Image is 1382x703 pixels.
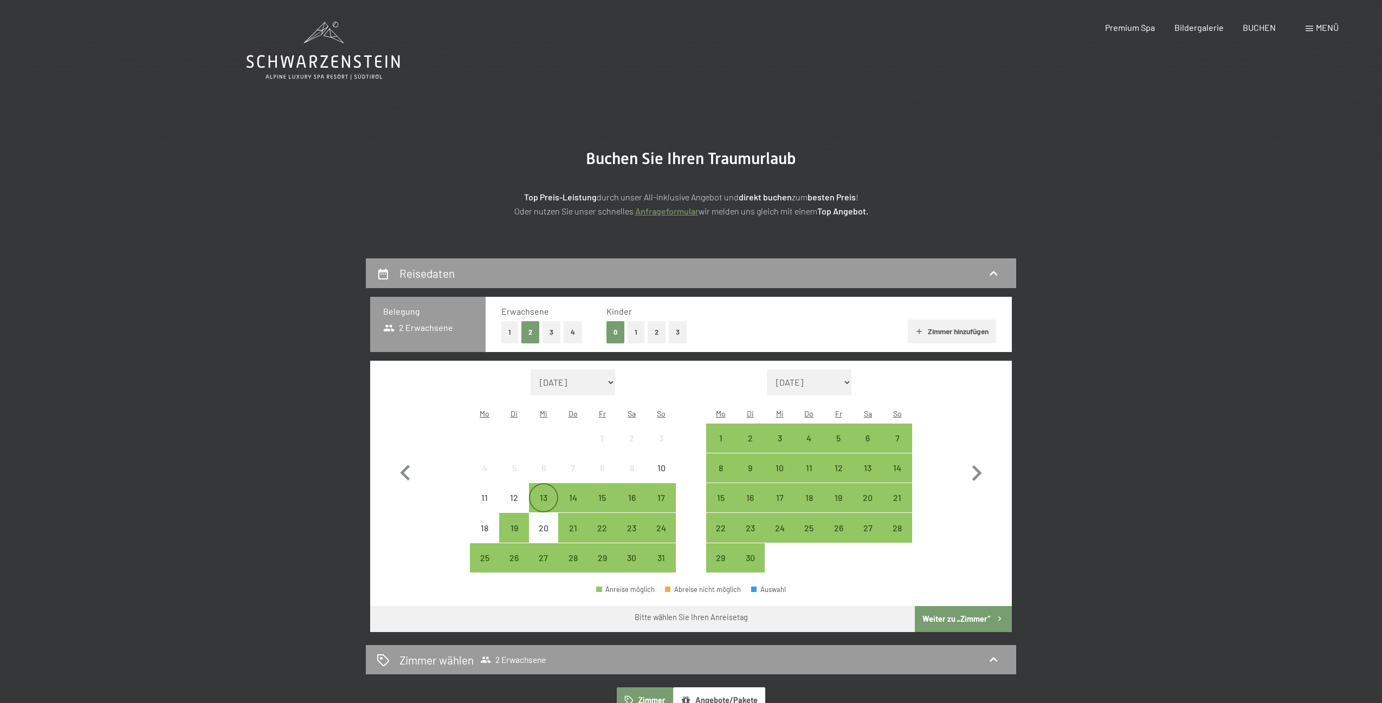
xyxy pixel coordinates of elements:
div: Anreise möglich [558,513,587,542]
div: Sat Aug 23 2025 [617,513,647,542]
div: 29 [589,554,616,581]
div: 26 [825,524,852,551]
div: Anreise möglich [499,513,528,542]
div: 20 [530,524,557,551]
div: Anreise nicht möglich [617,453,647,483]
div: 25 [796,524,823,551]
div: Anreise möglich [853,424,882,453]
div: Tue Sep 23 2025 [735,513,765,542]
div: Anreise möglich [853,513,882,542]
p: durch unser All-inklusive Angebot und zum ! Oder nutzen Sie unser schnelles wir melden uns gleich... [420,190,962,218]
div: Tue Aug 19 2025 [499,513,528,542]
div: Anreise möglich [587,543,617,572]
div: Anreise möglich [824,453,853,483]
div: Fri Aug 08 2025 [587,453,617,483]
div: Wed Sep 10 2025 [765,453,794,483]
div: Sat Aug 30 2025 [617,543,647,572]
div: 28 [884,524,911,551]
div: 23 [618,524,645,551]
div: 10 [766,464,793,491]
div: 22 [589,524,616,551]
div: Anreise nicht möglich [529,453,558,483]
button: Nächster Monat [961,369,992,573]
div: Wed Sep 24 2025 [765,513,794,542]
div: Sun Aug 10 2025 [647,453,676,483]
abbr: Montag [480,409,489,418]
div: 19 [500,524,527,551]
div: 21 [559,524,586,551]
div: Anreise möglich [883,513,912,542]
div: 13 [854,464,881,491]
div: Mon Aug 25 2025 [470,543,499,572]
div: 12 [825,464,852,491]
div: Tue Aug 12 2025 [499,483,528,512]
div: Sat Aug 16 2025 [617,483,647,512]
div: Mon Aug 04 2025 [470,453,499,483]
div: Mon Sep 22 2025 [706,513,735,542]
h2: Reisedaten [399,266,455,280]
div: Wed Aug 06 2025 [529,453,558,483]
div: 25 [471,554,498,581]
div: Sat Sep 20 2025 [853,483,882,512]
div: Anreise möglich [706,424,735,453]
div: Anreise nicht möglich [499,483,528,512]
div: 7 [884,434,911,461]
div: Anreise möglich [647,543,676,572]
div: Sun Sep 14 2025 [883,453,912,483]
div: Anreise möglich [706,453,735,483]
div: Anreise möglich [647,483,676,512]
div: Thu Sep 11 2025 [795,453,824,483]
strong: Top Preis-Leistung [524,192,597,202]
span: Kinder [606,306,632,316]
div: Anreise nicht möglich [558,453,587,483]
div: Anreise möglich [795,483,824,512]
div: 18 [796,493,823,520]
div: Anreise möglich [706,483,735,512]
div: Anreise möglich [735,543,765,572]
div: Anreise nicht möglich [647,424,676,453]
div: Anreise nicht möglich [470,513,499,542]
div: Tue Aug 05 2025 [499,453,528,483]
div: Sun Sep 28 2025 [883,513,912,542]
div: Sat Sep 06 2025 [853,424,882,453]
div: Anreise nicht möglich [587,453,617,483]
span: Menü [1316,22,1339,32]
span: Buchen Sie Ihren Traumurlaub [586,149,796,168]
div: Anreise möglich [795,424,824,453]
div: Anreise möglich [765,483,794,512]
div: Fri Aug 29 2025 [587,543,617,572]
div: 27 [854,524,881,551]
div: Fri Sep 05 2025 [824,424,853,453]
div: 1 [707,434,734,461]
div: Tue Sep 30 2025 [735,543,765,572]
div: Sat Sep 27 2025 [853,513,882,542]
div: Fri Sep 12 2025 [824,453,853,483]
div: Anreise möglich [853,483,882,512]
span: Bildergalerie [1174,22,1224,32]
div: Anreise möglich [470,543,499,572]
div: Sun Aug 03 2025 [647,424,676,453]
div: Thu Aug 28 2025 [558,543,587,572]
button: 4 [564,321,582,343]
div: Anreise nicht möglich [587,424,617,453]
button: Vorheriger Monat [390,369,421,573]
div: Anreise möglich [883,453,912,483]
strong: Top Angebot. [817,206,868,216]
div: 15 [707,493,734,520]
abbr: Sonntag [657,409,666,418]
div: 21 [884,493,911,520]
div: Anreise nicht möglich [470,483,499,512]
div: Anreise möglich [765,513,794,542]
span: 2 Erwachsene [383,322,453,334]
div: Anreise möglich [765,424,794,453]
div: 4 [796,434,823,461]
button: 2 [648,321,666,343]
div: 14 [884,464,911,491]
div: Sun Sep 07 2025 [883,424,912,453]
div: 24 [766,524,793,551]
a: BUCHEN [1243,22,1276,32]
h2: Zimmer wählen [399,652,474,668]
div: Wed Sep 17 2025 [765,483,794,512]
div: 19 [825,493,852,520]
div: 12 [500,493,527,520]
